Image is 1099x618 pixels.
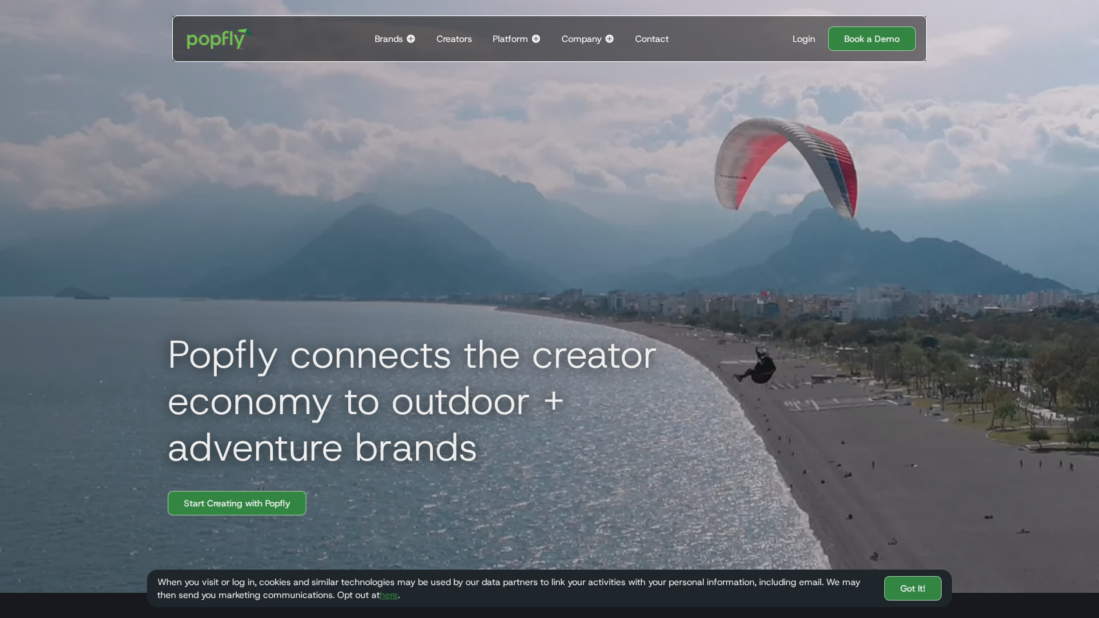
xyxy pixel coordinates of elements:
[884,576,942,601] a: Got It!
[787,32,820,45] a: Login
[157,575,874,601] div: When you visit or log in, cookies and similar technologies may be used by our data partners to li...
[493,32,528,45] div: Platform
[375,32,403,45] div: Brands
[635,32,669,45] div: Contact
[437,32,472,45] div: Creators
[431,16,477,61] a: Creators
[168,491,306,515] a: Start Creating with Popfly
[178,19,261,58] a: home
[380,589,398,601] a: here
[562,32,602,45] div: Company
[793,32,815,45] div: Login
[630,16,674,61] a: Contact
[828,26,916,51] a: Book a Demo
[157,331,738,470] h1: Popfly connects the creator economy to outdoor + adventure brands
